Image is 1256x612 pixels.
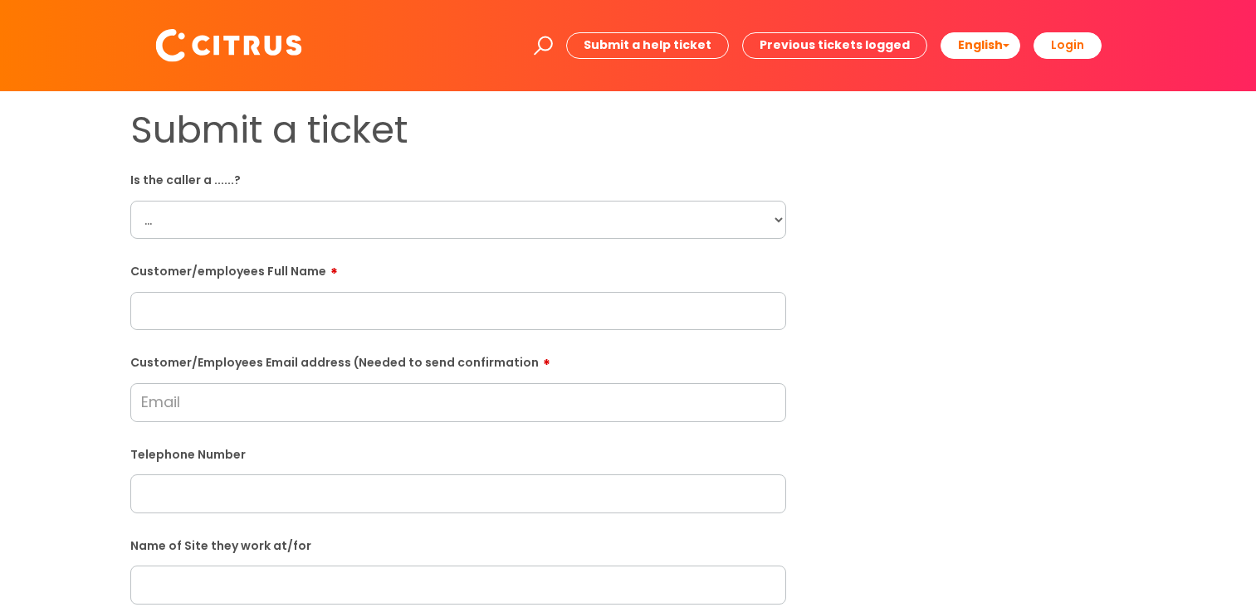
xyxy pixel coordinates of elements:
[130,350,786,370] label: Customer/Employees Email address (Needed to send confirmation
[1034,32,1102,58] a: Login
[958,36,1003,53] span: English
[130,170,786,187] label: Is the caller a ......?
[130,383,786,421] input: Email
[566,32,729,58] a: Submit a help ticket
[130,259,786,279] label: Customer/employees Full Name
[1051,36,1084,53] b: Login
[130,108,786,153] h1: Submit a ticket
[130,444,786,462] label: Telephone Number
[130,536,786,553] label: Name of Site they work at/for
[742,32,927,58] a: Previous tickets logged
